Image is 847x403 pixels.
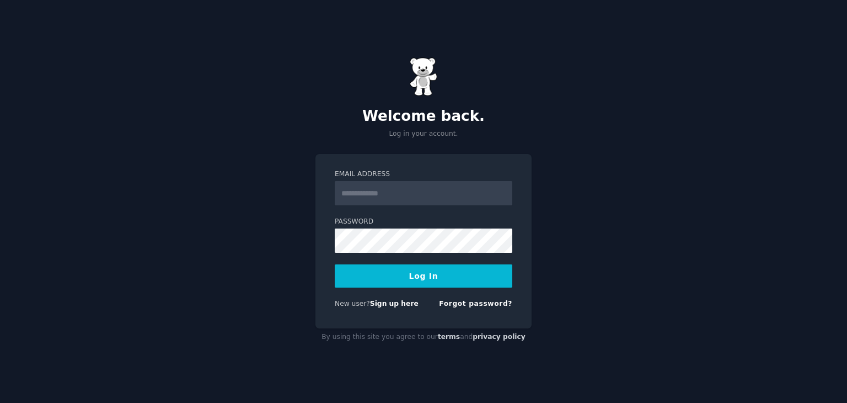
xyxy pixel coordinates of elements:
[410,57,437,96] img: Gummy Bear
[370,300,419,307] a: Sign up here
[335,264,512,288] button: Log In
[335,217,512,227] label: Password
[473,333,526,341] a: privacy policy
[438,333,460,341] a: terms
[315,108,532,125] h2: Welcome back.
[439,300,512,307] a: Forgot password?
[335,169,512,179] label: Email Address
[315,129,532,139] p: Log in your account.
[315,328,532,346] div: By using this site you agree to our and
[335,300,370,307] span: New user?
